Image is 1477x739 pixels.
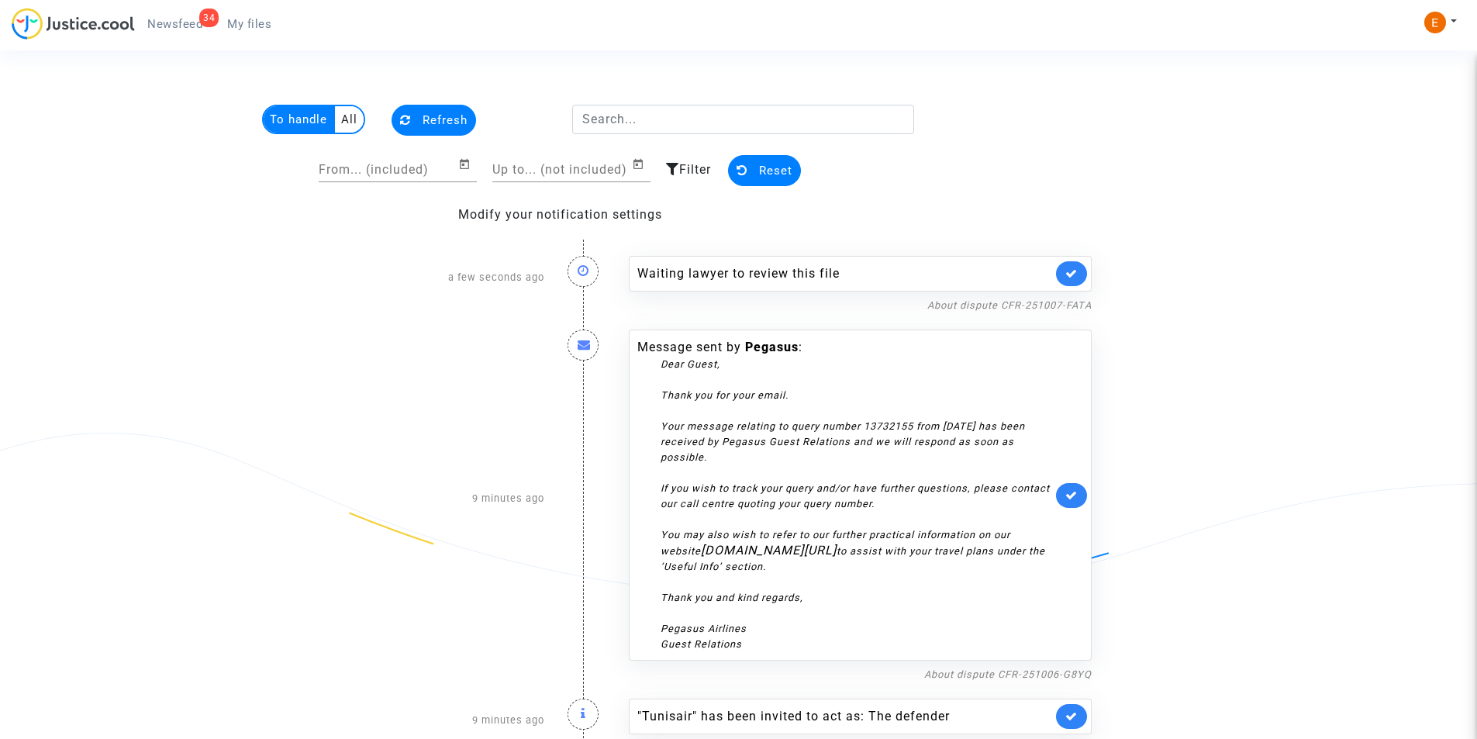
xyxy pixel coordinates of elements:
button: Open calendar [458,155,477,174]
span: Your message relating to query number 13732155 from [DATE] has been received by Pegasus Guest Rel... [661,420,1025,463]
multi-toggle-item: To handle [264,106,335,133]
a: My files [215,12,284,36]
span: Thank you and kind regards, [661,592,803,603]
span: Reset [759,164,792,178]
div: Waiting lawyer to review this file [637,264,1052,283]
button: Open calendar [632,155,651,174]
span: You may also wish to refer to our further practical information on our website [661,529,1010,557]
b: Pegasus [745,340,799,354]
span: Pegasus Airlines [661,623,747,634]
div: 9 minutes ago [374,314,556,683]
span: to assist with your travel plans under the ‘Useful Info’ section. [661,545,1045,572]
img: ACg8ocIeiFvHKe4dA5oeRFd_CiCnuxWUEc1A2wYhRJE3TTWt=s96-c [1424,12,1446,33]
span: Dear Guest, [661,358,720,370]
div: "Tunisair" has been invited to act as: The defender [637,707,1052,726]
a: About dispute CFR-251006-G8YQ [924,668,1092,680]
a: Modify your notification settings [458,207,662,222]
input: Search... [572,105,914,134]
a: [DOMAIN_NAME][URL] [701,543,837,558]
span: My files [227,17,271,31]
span: Filter [679,162,711,177]
span: If you wish to track your query and/or have further questions, please contact our call centre quo... [661,482,1050,509]
div: Message sent by : [637,338,1052,652]
div: 34 [199,9,219,27]
span: Refresh [423,113,468,127]
span: Thank you for your email. [661,389,789,401]
button: Reset [728,155,801,186]
a: 34Newsfeed [135,12,215,36]
a: About dispute CFR-251007-FATA [927,299,1092,311]
button: Refresh [392,105,476,136]
span: Newsfeed [147,17,202,31]
img: jc-logo.svg [12,8,135,40]
span: Guest Relations [661,638,742,650]
div: a few seconds ago [374,240,556,314]
multi-toggle-item: All [335,106,364,133]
